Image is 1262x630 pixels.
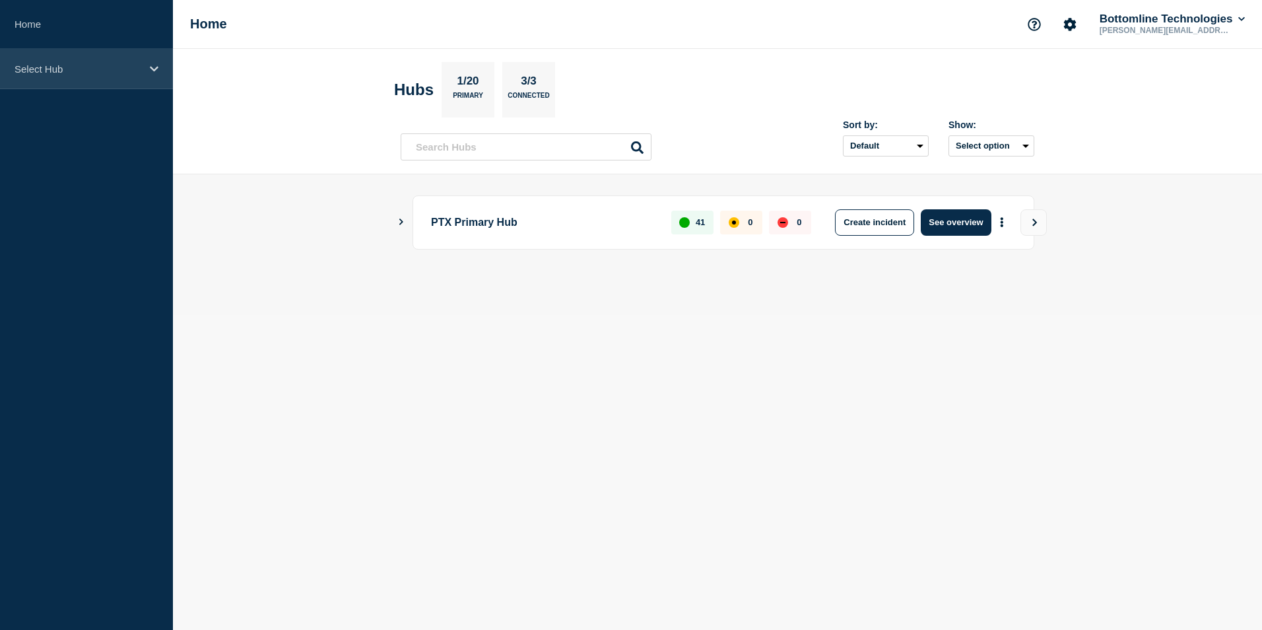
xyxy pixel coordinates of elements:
[679,217,690,228] div: up
[452,75,484,92] p: 1/20
[1056,11,1084,38] button: Account settings
[401,133,651,160] input: Search Hubs
[394,81,434,99] h2: Hubs
[835,209,914,236] button: Create incident
[843,120,929,130] div: Sort by:
[1020,11,1048,38] button: Support
[508,92,549,106] p: Connected
[190,17,227,32] h1: Home
[398,217,405,227] button: Show Connected Hubs
[843,135,929,157] select: Sort by
[15,63,141,75] p: Select Hub
[993,210,1011,234] button: More actions
[778,217,788,228] div: down
[431,209,656,236] p: PTX Primary Hub
[729,217,739,228] div: affected
[516,75,542,92] p: 3/3
[1097,26,1234,35] p: [PERSON_NAME][EMAIL_ADDRESS][PERSON_NAME][DOMAIN_NAME]
[696,217,705,227] p: 41
[921,209,991,236] button: See overview
[948,135,1034,157] button: Select option
[797,217,801,227] p: 0
[1097,13,1247,26] button: Bottomline Technologies
[748,217,752,227] p: 0
[453,92,483,106] p: Primary
[948,120,1034,130] div: Show:
[1020,209,1047,236] button: View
